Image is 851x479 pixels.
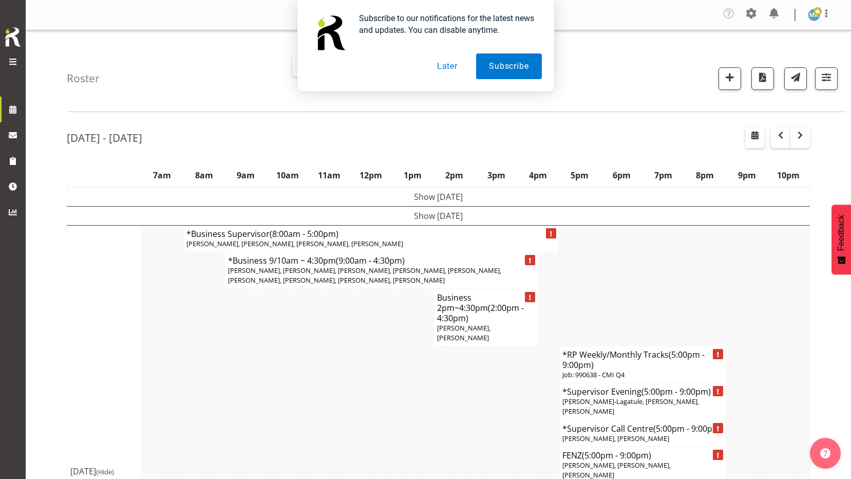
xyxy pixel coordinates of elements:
h4: *Business 9/10am ~ 4:30pm [228,255,535,266]
span: (5:00pm - 9:00pm) [582,450,651,461]
td: Show [DATE] [67,207,810,226]
th: 6pm [601,164,642,188]
h4: *Business Supervisor [186,229,556,239]
span: (Hide) [96,467,114,476]
span: (5:00pm - 9:00pm) [653,423,723,434]
div: Subscribe to our notifications for the latest news and updates. You can disable anytime. [351,12,542,36]
h4: Business 2pm~4:30pm [437,292,535,323]
span: [PERSON_NAME]-Lagatule, [PERSON_NAME], [PERSON_NAME] [562,397,699,416]
button: Feedback - Show survey [831,205,851,274]
h4: *Supervisor Call Centre [562,423,723,434]
th: 7am [141,164,183,188]
span: [PERSON_NAME], [PERSON_NAME] [437,323,490,342]
th: 7pm [642,164,684,188]
img: notification icon [310,12,351,53]
th: 5pm [559,164,600,188]
h4: *Supervisor Evening [562,386,723,397]
th: 4pm [517,164,559,188]
span: [PERSON_NAME], [PERSON_NAME], [PERSON_NAME], [PERSON_NAME], [PERSON_NAME], [PERSON_NAME], [PERSON... [228,266,501,285]
span: [PERSON_NAME], [PERSON_NAME] [562,434,669,443]
th: 11am [308,164,350,188]
th: 10pm [768,164,810,188]
span: (9:00am - 4:30pm) [336,255,405,266]
th: 10am [267,164,308,188]
th: 2pm [433,164,475,188]
h4: *RP Weekly/Monthly Tracks [562,349,723,370]
th: 3pm [476,164,517,188]
span: (8:00am - 5:00pm) [270,228,338,239]
td: Show [DATE] [67,187,810,207]
span: (5:00pm - 9:00pm) [641,386,711,397]
img: help-xxl-2.png [820,448,830,458]
th: 1pm [392,164,433,188]
p: Job: 990638 - CMI Q4 [562,370,723,380]
h4: FENZ [562,450,723,460]
h2: [DATE] - [DATE] [67,131,142,144]
th: 8pm [684,164,726,188]
th: 9pm [726,164,767,188]
button: Subscribe [476,53,541,79]
span: [PERSON_NAME], [PERSON_NAME], [PERSON_NAME], [PERSON_NAME] [186,239,403,248]
button: Select a specific date within the roster. [745,127,765,148]
span: Feedback [837,215,846,251]
span: (2:00pm - 4:30pm) [437,302,524,324]
th: 12pm [350,164,392,188]
button: Later [424,53,470,79]
th: 8am [183,164,224,188]
span: (5:00pm - 9:00pm) [562,349,705,371]
th: 9am [225,164,267,188]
